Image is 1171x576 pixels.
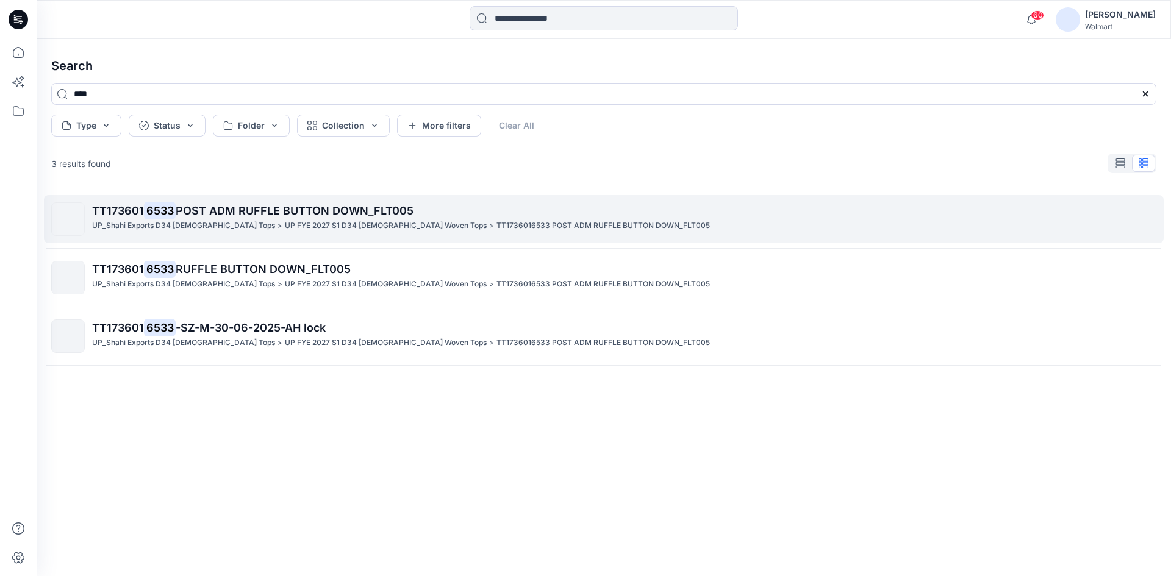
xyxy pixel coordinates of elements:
p: > [489,278,494,291]
button: Folder [213,115,290,137]
div: Walmart [1085,22,1156,31]
a: TT1736016533POST ADM RUFFLE BUTTON DOWN_FLT005UP_Shahi Exports D34 [DEMOGRAPHIC_DATA] Tops>UP FYE... [44,195,1164,243]
p: > [278,336,282,349]
span: TT173601 [92,204,144,217]
p: > [278,219,282,232]
p: 3 results found [51,157,111,170]
p: TT1736016533 POST ADM RUFFLE BUTTON DOWN_FLT005 [496,278,710,291]
img: avatar [1056,7,1080,32]
a: TT1736016533RUFFLE BUTTON DOWN_FLT005UP_Shahi Exports D34 [DEMOGRAPHIC_DATA] Tops>UP FYE 2027 S1 ... [44,254,1164,302]
span: -SZ-M-30-06-2025-AH lock [176,321,326,334]
span: 60 [1031,10,1044,20]
p: TT1736016533 POST ADM RUFFLE BUTTON DOWN_FLT005 [496,219,710,232]
mark: 6533 [144,202,176,219]
p: UP_Shahi Exports D34 Ladies Tops [92,278,275,291]
p: > [278,278,282,291]
button: Status [129,115,206,137]
button: Collection [297,115,390,137]
h4: Search [41,49,1166,83]
p: > [489,219,494,232]
p: UP FYE 2027 S1 D34 Ladies Woven Tops [285,336,487,349]
p: UP_Shahi Exports D34 Ladies Tops [92,336,275,349]
button: Type [51,115,121,137]
button: More filters [397,115,481,137]
span: POST ADM RUFFLE BUTTON DOWN_FLT005 [176,204,414,217]
p: UP_Shahi Exports D34 Ladies Tops [92,219,275,232]
p: TT1736016533 POST ADM RUFFLE BUTTON DOWN_FLT005 [496,336,710,349]
mark: 6533 [144,260,176,277]
mark: 6533 [144,319,176,336]
p: UP FYE 2027 S1 D34 Ladies Woven Tops [285,278,487,291]
div: [PERSON_NAME] [1085,7,1156,22]
p: > [489,336,494,349]
p: UP FYE 2027 S1 D34 Ladies Woven Tops [285,219,487,232]
a: TT1736016533-SZ-M-30-06-2025-AH lockUP_Shahi Exports D34 [DEMOGRAPHIC_DATA] Tops>UP FYE 2027 S1 D... [44,312,1164,360]
span: TT173601 [92,321,144,334]
span: RUFFLE BUTTON DOWN_FLT005 [176,263,351,276]
span: TT173601 [92,263,144,276]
